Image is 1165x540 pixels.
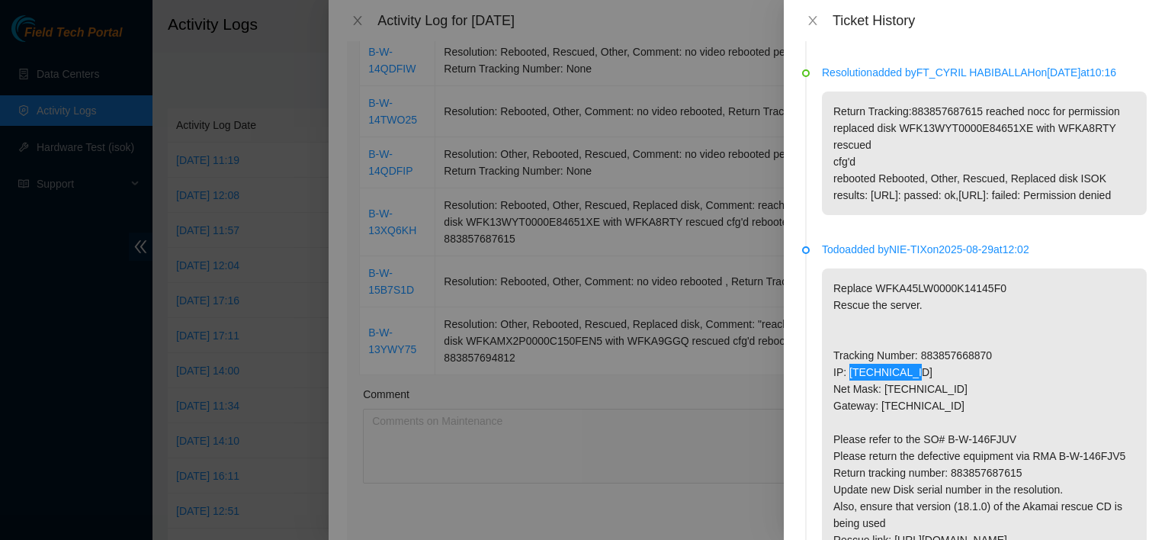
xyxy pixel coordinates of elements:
span: close [807,14,819,27]
button: Close [802,14,823,28]
p: Todo added by NIE-TIX on 2025-08-29 at 12:02 [822,241,1147,258]
div: Ticket History [833,12,1147,29]
p: Resolution added by FT_CYRIL HABIBALLAH on [DATE] at 10:16 [822,64,1147,81]
p: Return Tracking:883857687615 reached nocc for permission replaced disk WFK13WYT0000E84651XE with ... [822,92,1147,215]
